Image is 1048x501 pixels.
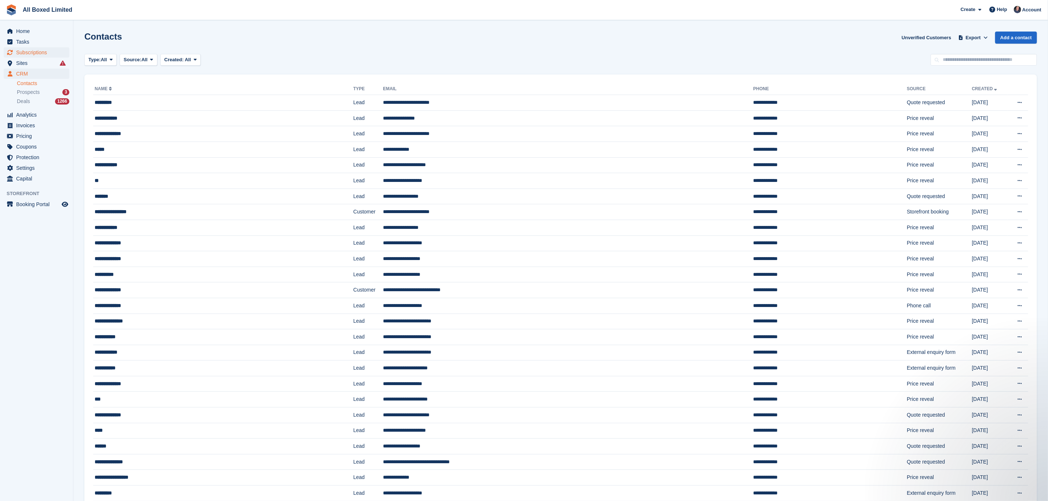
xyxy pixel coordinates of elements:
[16,69,60,79] span: CRM
[972,235,1008,251] td: [DATE]
[4,110,69,120] a: menu
[907,83,972,95] th: Source
[353,142,383,157] td: Lead
[907,235,972,251] td: Price reveal
[84,32,122,41] h1: Contacts
[4,47,69,58] a: menu
[20,4,75,16] a: All Boxed Limited
[16,47,60,58] span: Subscriptions
[16,131,60,141] span: Pricing
[907,95,972,111] td: Quote requested
[907,439,972,454] td: Quote requested
[972,251,1008,267] td: [DATE]
[907,454,972,470] td: Quote requested
[16,37,60,47] span: Tasks
[972,439,1008,454] td: [DATE]
[972,173,1008,189] td: [DATE]
[4,26,69,36] a: menu
[16,110,60,120] span: Analytics
[899,32,954,44] a: Unverified Customers
[907,345,972,361] td: External enquiry form
[995,32,1037,44] a: Add a contact
[353,345,383,361] td: Lead
[4,37,69,47] a: menu
[1022,6,1041,14] span: Account
[972,407,1008,423] td: [DATE]
[84,54,117,66] button: Type: All
[907,157,972,173] td: Price reveal
[101,56,107,63] span: All
[353,83,383,95] th: Type
[907,376,972,392] td: Price reveal
[907,189,972,204] td: Quote requested
[4,163,69,173] a: menu
[353,361,383,376] td: Lead
[972,189,1008,204] td: [DATE]
[17,88,69,96] a: Prospects 3
[972,392,1008,407] td: [DATE]
[353,329,383,345] td: Lead
[353,173,383,189] td: Lead
[353,314,383,329] td: Lead
[907,282,972,298] td: Price reveal
[1014,6,1021,13] img: Dan Goss
[16,163,60,173] span: Settings
[160,54,201,66] button: Created: All
[907,407,972,423] td: Quote requested
[353,220,383,235] td: Lead
[907,142,972,157] td: Price reveal
[16,173,60,184] span: Capital
[972,314,1008,329] td: [DATE]
[972,267,1008,282] td: [DATE]
[997,6,1007,13] span: Help
[4,173,69,184] a: menu
[972,204,1008,220] td: [DATE]
[4,131,69,141] a: menu
[972,220,1008,235] td: [DATE]
[353,251,383,267] td: Lead
[957,32,989,44] button: Export
[972,423,1008,439] td: [DATE]
[907,392,972,407] td: Price reveal
[353,95,383,111] td: Lead
[120,54,157,66] button: Source: All
[17,98,30,105] span: Deals
[353,439,383,454] td: Lead
[907,267,972,282] td: Price reveal
[907,126,972,142] td: Price reveal
[62,89,69,95] div: 3
[17,98,69,105] a: Deals 1266
[972,470,1008,486] td: [DATE]
[972,376,1008,392] td: [DATE]
[61,200,69,209] a: Preview store
[353,282,383,298] td: Customer
[4,199,69,209] a: menu
[972,86,999,91] a: Created
[353,392,383,407] td: Lead
[353,407,383,423] td: Lead
[353,110,383,126] td: Lead
[4,142,69,152] a: menu
[185,57,191,62] span: All
[16,58,60,68] span: Sites
[907,220,972,235] td: Price reveal
[961,6,975,13] span: Create
[972,345,1008,361] td: [DATE]
[4,120,69,131] a: menu
[16,120,60,131] span: Invoices
[972,361,1008,376] td: [DATE]
[353,376,383,392] td: Lead
[353,204,383,220] td: Customer
[972,282,1008,298] td: [DATE]
[353,454,383,470] td: Lead
[972,454,1008,470] td: [DATE]
[17,80,69,87] a: Contacts
[972,298,1008,314] td: [DATE]
[907,110,972,126] td: Price reveal
[972,329,1008,345] td: [DATE]
[55,98,69,105] div: 1266
[353,235,383,251] td: Lead
[353,126,383,142] td: Lead
[907,470,972,486] td: Price reveal
[907,251,972,267] td: Price reveal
